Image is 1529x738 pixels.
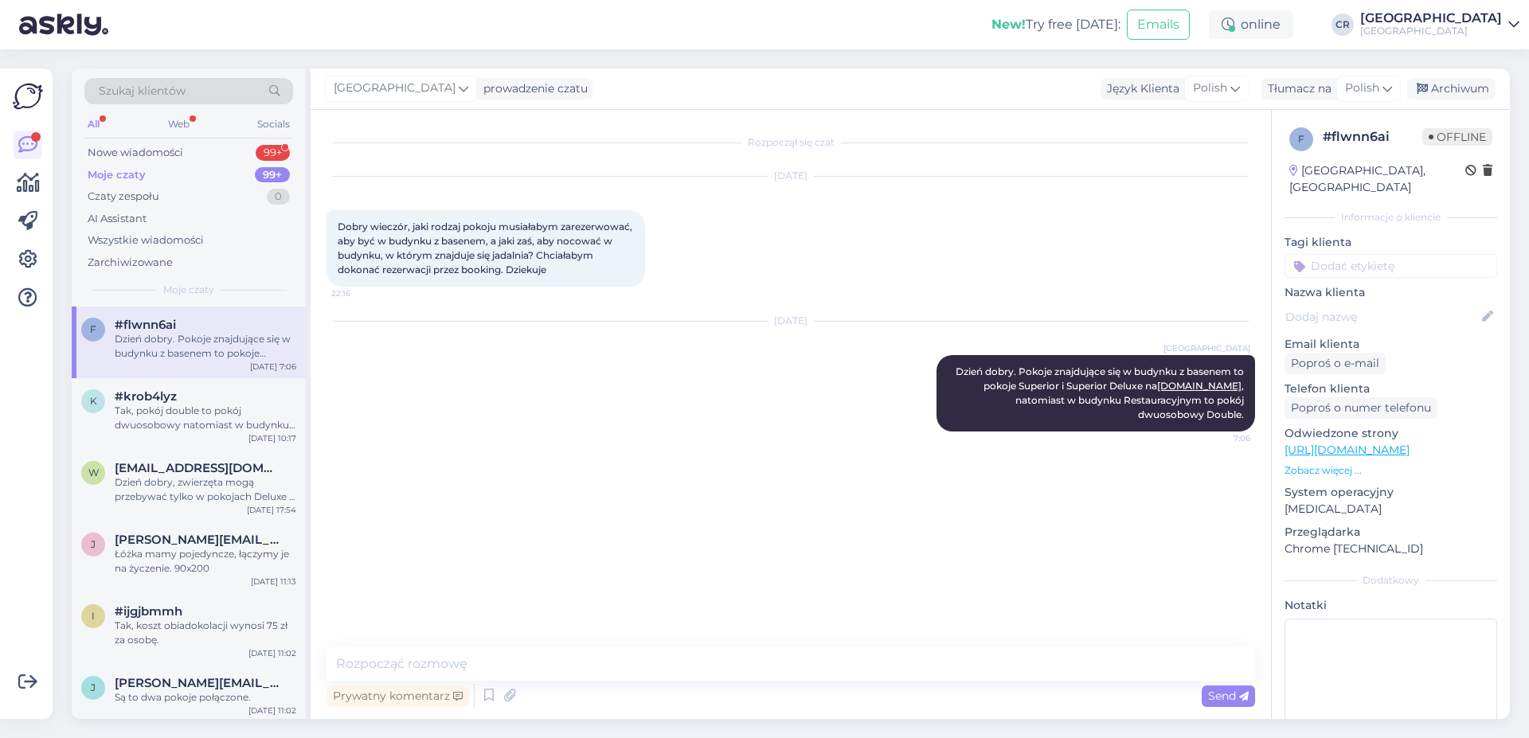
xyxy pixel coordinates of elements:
img: Askly Logo [13,81,43,111]
input: Dodaj nazwę [1285,308,1479,326]
div: AI Assistant [88,211,147,227]
input: Dodać etykietę [1285,254,1497,278]
div: Wszystkie wiadomości [88,232,204,248]
p: System operacyjny [1285,484,1497,501]
a: [DOMAIN_NAME] [1157,380,1242,392]
div: [DATE] 7:06 [250,361,296,373]
p: Telefon klienta [1285,381,1497,397]
p: Chrome [TECHNICAL_ID] [1285,541,1497,557]
span: Szukaj klientów [99,83,186,100]
span: w [88,467,99,478]
div: CR [1332,14,1354,36]
div: Prywatny komentarz [327,685,469,707]
span: Offline [1422,128,1492,146]
div: Język Klienta [1101,80,1179,97]
span: #flwnn6ai [115,318,176,332]
div: prowadzenie czatu [477,80,588,97]
div: Dzień dobry. Pokoje znajdujące się w budynku z basenem to pokoje Superior i Superior Deluxe na [D... [115,332,296,361]
span: jitka.solomova@seznam.cz [115,676,280,690]
div: Tłumacz na [1261,80,1332,97]
span: f [90,323,96,335]
p: Zobacz więcej ... [1285,463,1497,478]
div: Czaty zespołu [88,189,159,205]
a: [URL][DOMAIN_NAME] [1285,443,1410,457]
div: Socials [254,114,293,135]
p: Odwiedzone strony [1285,425,1497,442]
div: Moje czaty [88,167,146,183]
span: jitka.solomova@seznam.cz [115,533,280,547]
span: #krob4lyz [115,389,177,404]
p: Nazwa klienta [1285,284,1497,301]
div: Poproś o e-mail [1285,353,1386,374]
div: # flwnn6ai [1323,127,1422,146]
div: [DATE] 10:17 [248,432,296,444]
span: Polish [1193,80,1227,97]
span: Dzień dobry. Pokoje znajdujące się w budynku z basenem to pokoje Superior i Superior Deluxe na , ... [956,365,1246,420]
span: #ijgjbmmh [115,604,182,619]
span: f [1298,133,1304,145]
span: Moje czaty [163,283,214,297]
div: [DATE] 17:54 [247,504,296,516]
div: Łóżka mamy pojedyncze, łączymy je na życzenie. 90x200 [115,547,296,576]
div: Dodatkowy [1285,573,1497,588]
div: [DATE] 11:02 [248,647,296,659]
div: [GEOGRAPHIC_DATA] [1360,12,1502,25]
p: Przeglądarka [1285,524,1497,541]
div: 99+ [256,145,290,161]
span: [GEOGRAPHIC_DATA] [1163,342,1250,354]
div: 99+ [255,167,290,183]
div: 0 [267,189,290,205]
div: All [84,114,103,135]
span: [GEOGRAPHIC_DATA] [334,80,456,97]
span: Polish [1345,80,1379,97]
p: Email klienta [1285,336,1497,353]
div: [DATE] 11:13 [251,576,296,588]
div: Są to dwa pokoje połączone. [115,690,296,705]
div: Poproś o numer telefonu [1285,397,1437,419]
div: [DATE] 11:02 [248,705,296,717]
a: [GEOGRAPHIC_DATA][GEOGRAPHIC_DATA] [1360,12,1519,37]
div: [GEOGRAPHIC_DATA] [1360,25,1502,37]
span: j [91,538,96,550]
div: [GEOGRAPHIC_DATA], [GEOGRAPHIC_DATA] [1289,162,1465,196]
p: Notatki [1285,597,1497,614]
div: [DATE] [327,314,1255,328]
div: Try free [DATE]: [991,15,1120,34]
div: Web [165,114,193,135]
span: j [91,681,96,693]
div: Rozpoczął się czat [327,135,1255,150]
span: 7:06 [1191,432,1250,444]
div: Dzień dobry, zwierzęta mogą przebywać tylko w pokojach Deluxe i Double. [115,475,296,504]
p: Tagi klienta [1285,234,1497,251]
button: Emails [1127,10,1190,40]
span: wizaz.dominika@gmail.com [115,461,280,475]
span: 22:16 [331,287,391,299]
div: Archiwum [1407,78,1496,100]
div: Tak, pokój double to pokój dwuosobowy natomiast w budynku Ametyst oraz Wozownia. [115,404,296,432]
span: i [92,610,95,622]
b: New! [991,17,1026,32]
div: Informacje o kliencie [1285,210,1497,225]
p: [MEDICAL_DATA] [1285,501,1497,517]
div: Zarchiwizowane [88,255,173,271]
span: Send [1208,689,1249,703]
span: k [90,395,97,407]
div: Tak, koszt obiadokolacji wynosi 75 zł za osobę. [115,619,296,647]
div: online [1209,10,1293,39]
div: [DATE] [327,169,1255,183]
div: Nowe wiadomości [88,145,183,161]
span: Dobry wieczór, jaki rodzaj pokoju musiałabym zarezerwować, aby być w budynku z basenem, a jaki za... [338,221,635,275]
